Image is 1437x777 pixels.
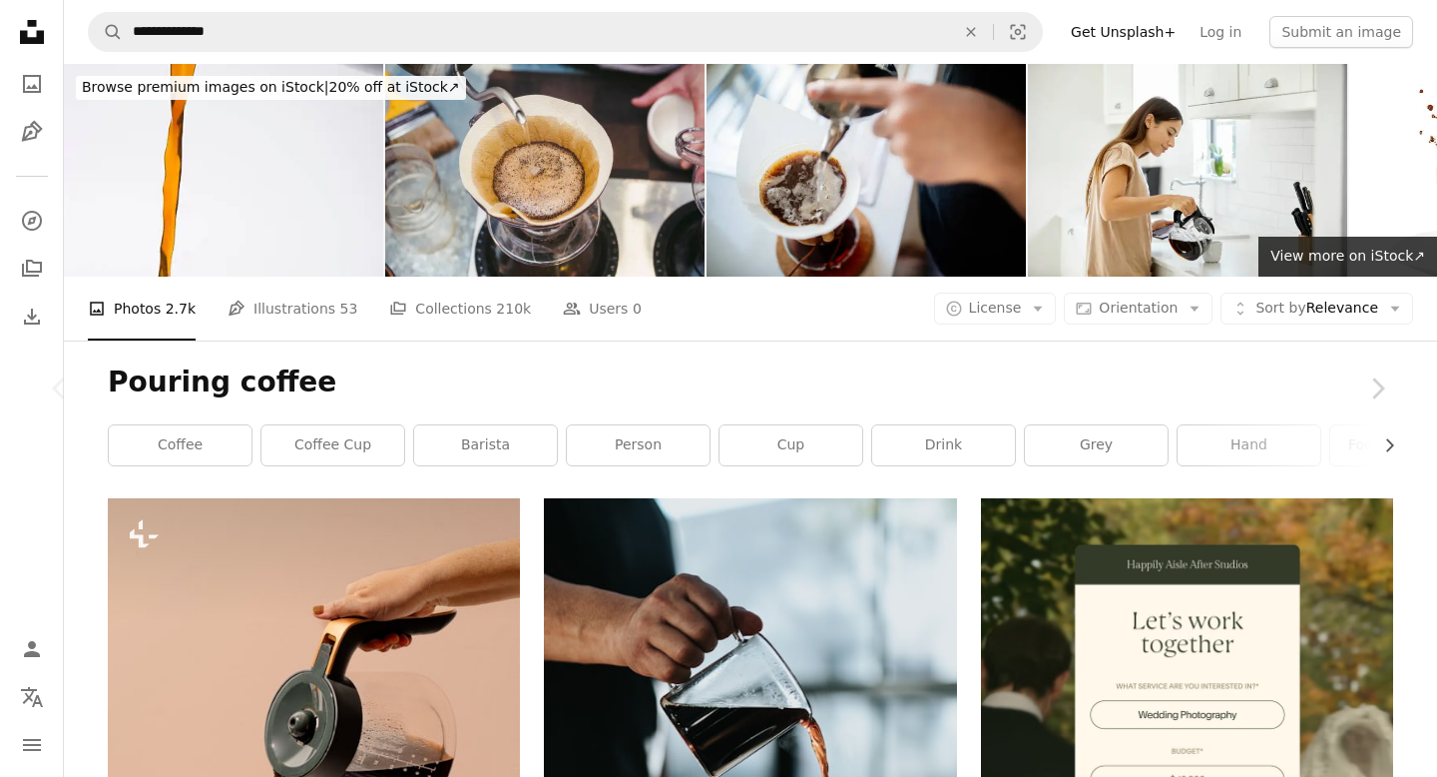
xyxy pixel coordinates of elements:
img: Hipster Barista making hand drip Coffee [385,64,705,277]
span: 20% off at iStock ↗ [82,79,460,95]
img: Coffee Pouring [64,64,383,277]
form: Find visuals sitewide [88,12,1043,52]
a: Collections 210k [389,277,531,341]
h1: Pouring coffee [108,365,1393,400]
button: Submit an image [1269,16,1413,48]
a: Browse premium images on iStock|20% off at iStock↗ [64,64,478,112]
span: Orientation [1099,300,1178,316]
a: Illustrations 53 [228,277,357,341]
span: 210k [496,298,531,320]
a: Explore [12,201,52,241]
a: Photos [12,64,52,104]
button: Language [12,677,52,717]
a: Next [1317,293,1437,484]
a: Collections [12,249,52,289]
button: Orientation [1064,293,1212,325]
img: Young woman pouring coffee in cup at home [1028,64,1347,277]
span: License [969,300,1022,316]
a: barista [414,425,557,465]
a: hand [1178,425,1320,465]
a: View more on iStock↗ [1258,237,1437,277]
span: Relevance [1255,299,1378,319]
a: person [567,425,710,465]
span: 53 [340,298,358,320]
img: Teenage brewing coffee at home [707,64,1026,277]
a: Users 0 [563,277,642,341]
a: Log in [1188,16,1253,48]
a: Get Unsplash+ [1059,16,1188,48]
span: 0 [633,298,642,320]
button: Sort byRelevance [1220,293,1413,325]
a: coffee cup [261,425,404,465]
a: drink [872,425,1015,465]
button: Menu [12,725,52,765]
a: cup [719,425,862,465]
span: View more on iStock ↗ [1270,248,1425,264]
a: grey [1025,425,1168,465]
span: Sort by [1255,300,1305,316]
span: Browse premium images on iStock | [82,79,328,95]
a: coffee [109,425,251,465]
button: License [934,293,1057,325]
button: Visual search [994,13,1042,51]
a: Log in / Sign up [12,629,52,669]
a: Illustrations [12,112,52,152]
button: Search Unsplash [89,13,123,51]
button: Clear [949,13,993,51]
